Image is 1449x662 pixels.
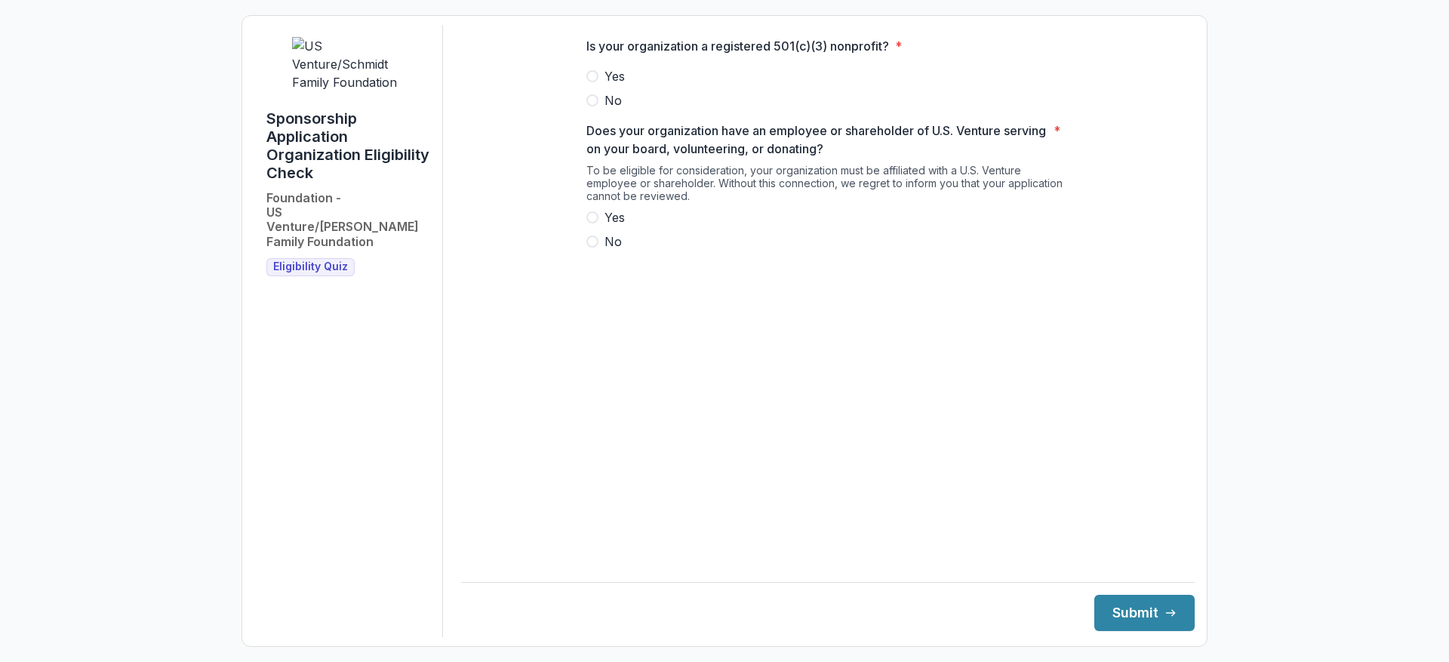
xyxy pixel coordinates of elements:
[586,122,1048,158] p: Does your organization have an employee or shareholder of U.S. Venture serving on your board, vol...
[586,37,889,55] p: Is your organization a registered 501(c)(3) nonprofit?
[605,91,622,109] span: No
[586,164,1069,208] div: To be eligible for consideration, your organization must be affiliated with a U.S. Venture employ...
[266,109,430,182] h1: Sponsorship Application Organization Eligibility Check
[605,67,625,85] span: Yes
[1094,595,1195,631] button: Submit
[605,208,625,226] span: Yes
[292,37,405,91] img: US Venture/Schmidt Family Foundation
[273,260,348,273] span: Eligibility Quiz
[605,232,622,251] span: No
[266,191,430,249] h2: Foundation - US Venture/[PERSON_NAME] Family Foundation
